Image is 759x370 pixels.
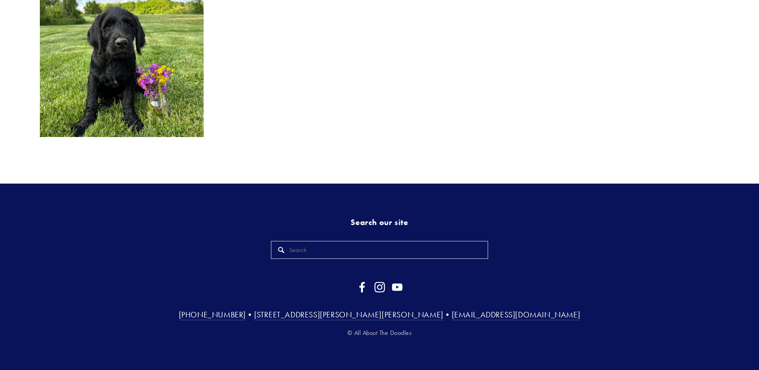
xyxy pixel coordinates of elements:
a: YouTube [392,282,403,293]
a: [EMAIL_ADDRESS][DOMAIN_NAME] [452,310,581,320]
h3: • • [40,309,719,320]
a: [STREET_ADDRESS][PERSON_NAME][PERSON_NAME] [254,310,443,320]
p: © All About The Doodles [40,328,719,338]
a: Facebook [357,282,368,293]
a: [PHONE_NUMBER] [179,310,246,320]
a: Instagram [374,282,385,293]
input: Search [271,241,488,259]
strong: Search our site [351,217,408,227]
